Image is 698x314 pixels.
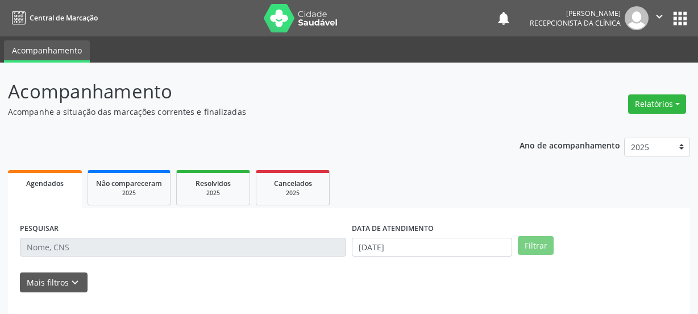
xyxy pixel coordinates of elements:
div: 2025 [185,189,242,197]
p: Ano de acompanhamento [520,138,620,152]
button: Relatórios [628,94,686,114]
p: Acompanhamento [8,77,485,106]
div: 2025 [96,189,162,197]
div: 2025 [264,189,321,197]
button: Filtrar [518,236,554,255]
p: Acompanhe a situação das marcações correntes e finalizadas [8,106,485,118]
div: [PERSON_NAME] [530,9,621,18]
button: apps [670,9,690,28]
span: Recepcionista da clínica [530,18,621,28]
input: Nome, CNS [20,238,346,257]
a: Central de Marcação [8,9,98,27]
button:  [649,6,670,30]
a: Acompanhamento [4,40,90,63]
span: Resolvidos [196,179,231,188]
label: PESQUISAR [20,220,59,238]
i: keyboard_arrow_down [69,276,81,289]
label: DATA DE ATENDIMENTO [352,220,434,238]
button: notifications [496,10,512,26]
span: Agendados [26,179,64,188]
i:  [653,10,666,23]
span: Não compareceram [96,179,162,188]
span: Central de Marcação [30,13,98,23]
input: Selecione um intervalo [352,238,512,257]
span: Cancelados [274,179,312,188]
img: img [625,6,649,30]
button: Mais filtroskeyboard_arrow_down [20,272,88,292]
